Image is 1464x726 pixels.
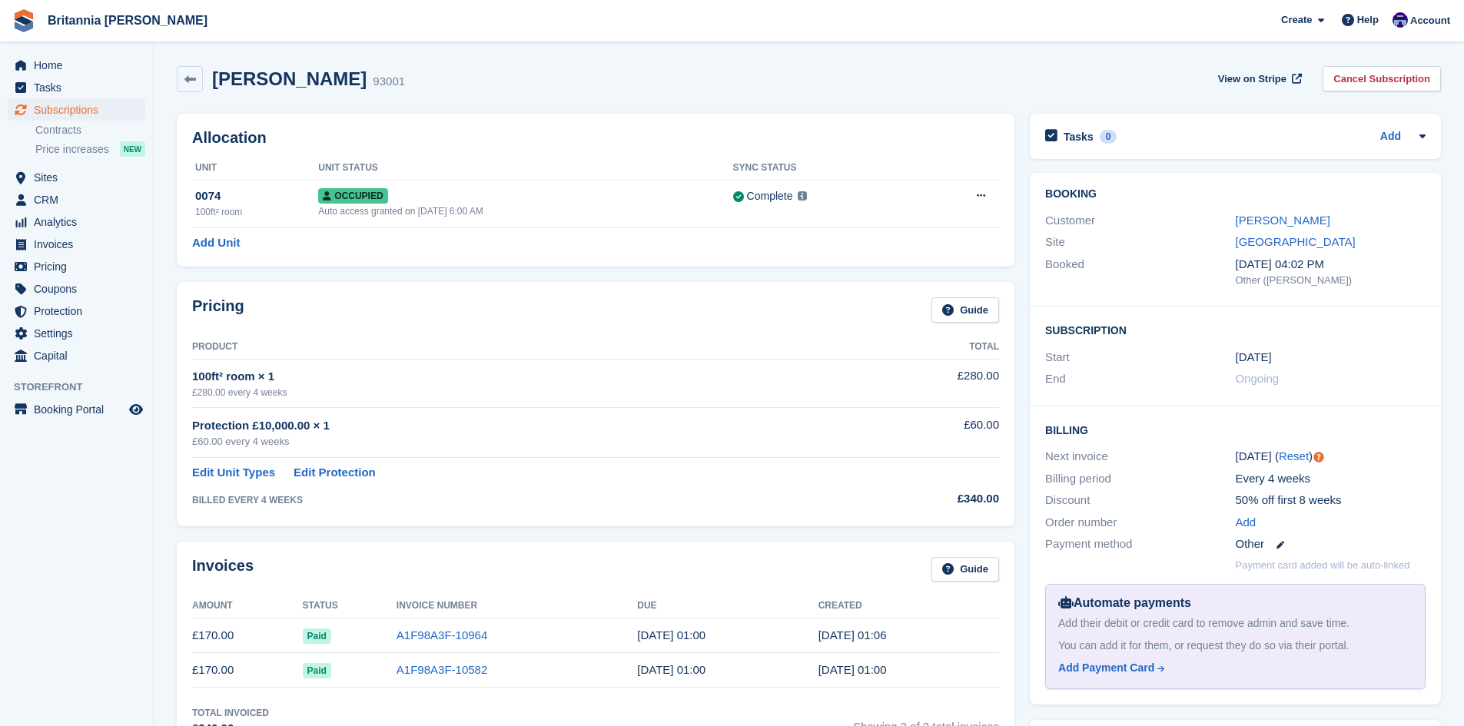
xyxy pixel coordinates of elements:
span: Analytics [34,211,126,233]
span: Protection [34,300,126,322]
span: Sites [34,167,126,188]
div: End [1045,370,1235,388]
time: 2025-06-30 00:00:00 UTC [1236,349,1272,366]
img: Cameron Ballard [1393,12,1408,28]
a: Edit Protection [294,464,376,482]
h2: Allocation [192,129,999,147]
span: Tasks [34,77,126,98]
a: Guide [931,557,999,582]
span: Coupons [34,278,126,300]
td: £170.00 [192,653,303,688]
div: Complete [747,188,793,204]
a: menu [8,278,145,300]
div: 100ft² room × 1 [192,368,850,386]
th: Unit Status [318,156,732,181]
a: menu [8,55,145,76]
span: Settings [34,323,126,344]
a: Contracts [35,123,145,138]
div: Every 4 weeks [1236,470,1426,488]
th: Unit [192,156,318,181]
a: A1F98A3F-10964 [397,628,487,641]
div: Other [1236,535,1426,553]
a: Reset [1279,449,1309,462]
span: Occupied [318,188,387,204]
a: Edit Unit Types [192,464,275,482]
div: [DATE] ( ) [1236,448,1426,466]
time: 2025-07-01 00:00:00 UTC [637,663,705,676]
a: Add [1236,514,1257,532]
div: 93001 [373,73,405,91]
span: Paid [303,628,331,644]
span: Price increases [35,142,109,157]
a: menu [8,323,145,344]
h2: Billing [1045,422,1426,437]
th: Status [303,594,397,618]
div: NEW [120,141,145,157]
a: [GEOGRAPHIC_DATA] [1236,235,1356,248]
span: Invoices [34,234,126,255]
td: £170.00 [192,618,303,653]
img: icon-info-grey-7440780725fd019a000dd9b08b2336e03edf1995a4989e88bcd33f0948082b44.svg [798,191,807,201]
a: Preview store [127,400,145,419]
span: View on Stripe [1218,71,1286,87]
div: Booked [1045,256,1235,288]
div: Auto access granted on [DATE] 6:00 AM [318,204,732,218]
th: Created [818,594,999,618]
a: Cancel Subscription [1323,66,1441,91]
span: Pricing [34,256,126,277]
h2: Pricing [192,297,244,323]
div: Billing period [1045,470,1235,488]
a: Britannia [PERSON_NAME] [41,8,214,33]
span: CRM [34,189,126,211]
a: A1F98A3F-10582 [397,663,487,676]
a: menu [8,234,145,255]
div: Site [1045,234,1235,251]
span: Account [1410,13,1450,28]
a: menu [8,167,145,188]
a: Price increases NEW [35,141,145,157]
span: Subscriptions [34,99,126,121]
div: 50% off first 8 weeks [1236,492,1426,509]
h2: Invoices [192,557,254,582]
div: Customer [1045,212,1235,230]
time: 2025-07-28 00:06:28 UTC [818,628,887,641]
div: Add their debit or credit card to remove admin and save time. [1058,615,1413,632]
a: menu [8,256,145,277]
p: Payment card added will be auto-linked [1236,558,1410,573]
span: Create [1281,12,1312,28]
div: Next invoice [1045,448,1235,466]
div: 0 [1100,130,1117,144]
div: Add Payment Card [1058,660,1154,676]
div: Automate payments [1058,594,1413,612]
div: Discount [1045,492,1235,509]
a: [PERSON_NAME] [1236,214,1330,227]
img: stora-icon-8386f47178a22dfd0bd8f6a31ec36ba5ce8667c1dd55bd0f319d3a0aa187defe.svg [12,9,35,32]
div: You can add it for them, or request they do so via their portal. [1058,638,1413,654]
span: Help [1357,12,1379,28]
span: Paid [303,663,331,678]
span: Storefront [14,380,153,395]
h2: Booking [1045,188,1426,201]
a: menu [8,77,145,98]
h2: Subscription [1045,322,1426,337]
div: £60.00 every 4 weeks [192,434,850,449]
h2: Tasks [1064,130,1094,144]
time: 2025-06-30 00:00:07 UTC [818,663,887,676]
div: BILLED EVERY 4 WEEKS [192,493,850,507]
div: £340.00 [850,490,999,508]
span: Capital [34,345,126,366]
div: Total Invoiced [192,706,269,720]
a: Guide [931,297,999,323]
time: 2025-07-29 00:00:00 UTC [637,628,705,641]
a: Add Unit [192,234,240,252]
div: Protection £10,000.00 × 1 [192,417,850,435]
th: Product [192,335,850,360]
div: Payment method [1045,535,1235,553]
th: Total [850,335,999,360]
div: [DATE] 04:02 PM [1236,256,1426,273]
a: menu [8,211,145,233]
th: Sync Status [733,156,918,181]
a: menu [8,99,145,121]
div: 100ft² room [195,205,318,219]
a: Add [1380,128,1401,146]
